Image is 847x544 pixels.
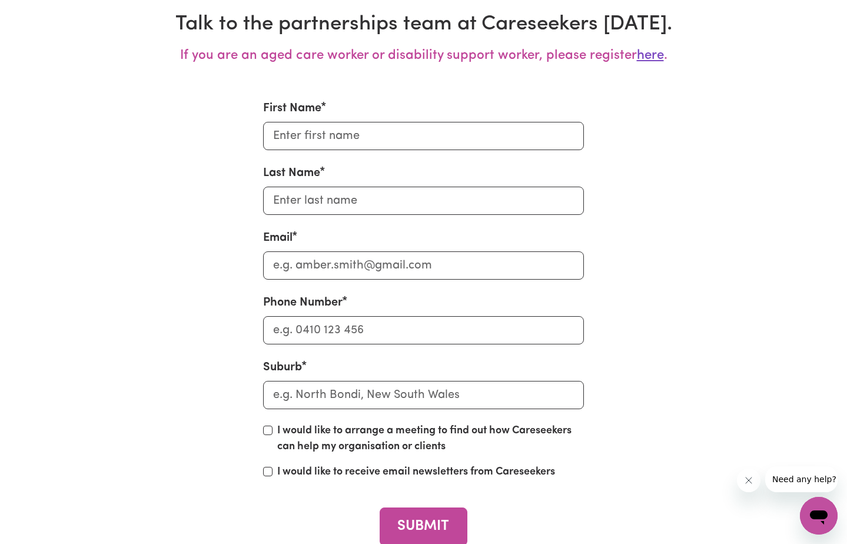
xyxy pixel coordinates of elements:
[263,294,343,311] label: Phone Number
[113,40,735,71] h5: If you are an aged care worker or disability support worker, please register .
[263,164,320,182] label: Last Name
[263,251,584,280] input: e.g. amber.smith@gmail.com
[737,469,760,492] iframe: Close message
[637,49,664,62] a: here
[277,465,555,480] label: I would like to receive email newsletters from Careseekers
[263,316,584,344] input: e.g. 0410 123 456
[263,229,293,247] label: Email
[765,466,838,492] iframe: Message from company
[263,359,302,376] label: Suburb
[263,381,584,409] input: e.g. North Bondi, New South Wales
[263,187,584,215] input: Enter last name
[800,497,838,535] iframe: Button to launch messaging window
[263,122,584,150] input: Enter first name
[113,9,735,40] h3: Talk to the partnerships team at Careseekers [DATE].
[277,423,584,455] label: I would like to arrange a meeting to find out how Careseekers can help my organisation or clients
[263,99,321,117] label: First Name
